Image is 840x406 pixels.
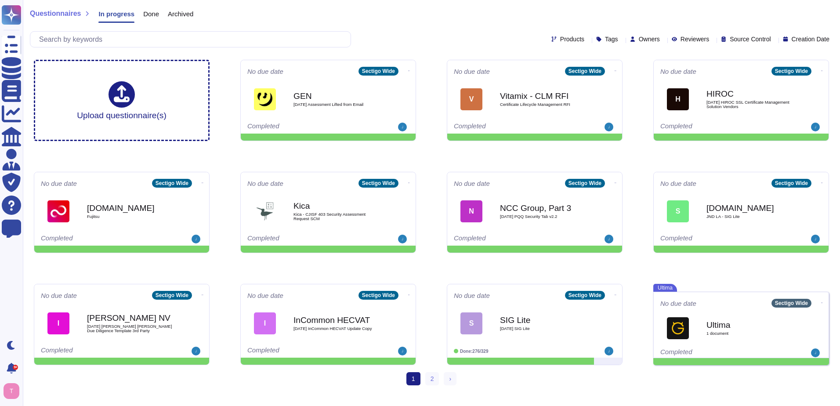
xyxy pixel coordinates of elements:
b: Ultima [706,321,794,329]
div: Sectigo Wide [152,291,192,300]
img: Logo [667,317,689,339]
img: user [192,235,200,243]
span: No due date [660,180,696,187]
span: No due date [247,292,283,299]
span: Completed [660,348,692,355]
img: Logo [254,88,276,110]
div: Sectigo Wide [358,179,398,188]
span: Done: 276/329 [460,349,489,354]
span: Creation Date [792,36,829,42]
div: Sectigo Wide [771,179,811,188]
div: Completed [454,235,561,243]
b: [PERSON_NAME] NV [87,314,175,322]
span: Certificate Lifecycle Management RFI [500,102,588,107]
img: user [605,347,613,355]
b: [DOMAIN_NAME] [706,204,794,212]
div: S [460,312,482,334]
div: Sectigo Wide [565,179,605,188]
span: [DATE] InCommon HECVAT Update Copy [293,326,381,331]
input: Search by keywords [35,32,351,47]
span: [DATE] Assessment Lifted from Email [293,102,381,107]
span: Owners [639,36,660,42]
img: user [811,348,820,357]
div: Sectigo Wide [771,67,811,76]
img: user [605,235,613,243]
button: user [2,381,25,401]
div: Upload questionnaire(s) [77,81,167,120]
div: Sectigo Wide [565,291,605,300]
span: Questionnaires [30,10,81,17]
div: Completed [41,347,148,355]
div: I [254,312,276,334]
div: 9+ [13,365,18,370]
span: No due date [660,68,696,75]
span: [DATE] SIG Lite [500,326,588,331]
b: SIG Lite [500,316,588,324]
div: Sectigo Wide [565,67,605,76]
span: Fujitsu [87,214,175,219]
span: [DATE] PQQ Security Tab v2.2 [500,214,588,219]
span: No due date [247,180,283,187]
img: user [398,347,407,355]
span: In progress [98,11,134,17]
div: Completed [41,235,148,243]
div: Sectigo Wide [152,179,192,188]
div: V [460,88,482,110]
div: N [460,200,482,222]
span: No due date [454,68,490,75]
b: Vitamix - CLM RFI [500,92,588,100]
span: No due date [41,180,77,187]
span: [DATE] [PERSON_NAME] [PERSON_NAME] Due Diligence Template 3rd Party [87,324,175,333]
span: › [449,375,451,382]
div: Sectigo Wide [771,299,811,308]
span: No due date [41,292,77,299]
b: GEN [293,92,381,100]
div: H [667,88,689,110]
span: Done [143,11,159,17]
span: Reviewers [681,36,709,42]
div: Sectigo Wide [358,291,398,300]
img: user [4,383,19,399]
div: Completed [660,123,768,131]
img: user [192,347,200,355]
b: HIROC [706,90,794,98]
span: No due date [454,292,490,299]
img: user [811,235,820,243]
img: user [398,123,407,131]
img: Logo [254,200,276,222]
b: [DOMAIN_NAME] [87,204,175,212]
div: Completed [247,347,355,355]
a: 2 [425,372,439,385]
div: Completed [247,235,355,243]
div: Completed [247,123,355,131]
span: 1 document [706,331,794,336]
span: Products [560,36,584,42]
span: No due date [660,300,696,307]
img: user [811,123,820,131]
span: No due date [454,180,490,187]
div: Completed [660,235,768,243]
span: Ultima [653,284,677,292]
span: No due date [247,68,283,75]
b: NCC Group, Part 3 [500,204,588,212]
b: Kica [293,202,381,210]
span: Tags [605,36,618,42]
div: Completed [454,123,561,131]
div: Sectigo Wide [358,67,398,76]
img: user [398,235,407,243]
b: InCommon HECVAT [293,316,381,324]
div: I [47,312,69,334]
div: S [667,200,689,222]
span: Source Control [730,36,771,42]
span: JND LA - SIG Lite [706,214,794,219]
img: Logo [47,200,69,222]
span: [DATE] HIROC SSL Certificate Management Solution Vendors [706,100,794,109]
span: Kica - CJISF 403 Security Assessment Request SCM [293,212,381,221]
span: Archived [168,11,193,17]
img: user [605,123,613,131]
span: 1 [406,372,420,385]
